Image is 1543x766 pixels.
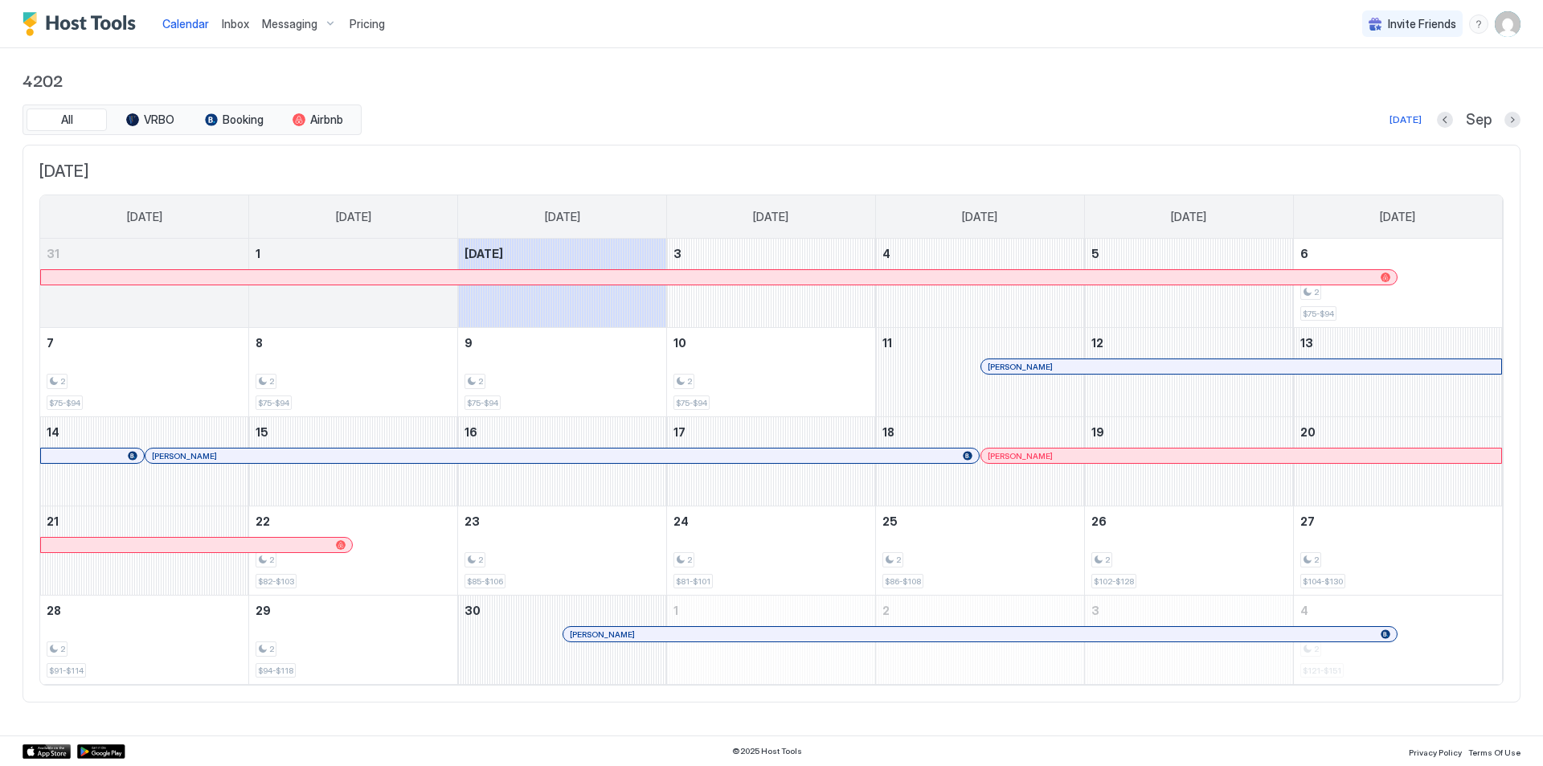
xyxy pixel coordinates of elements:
[1504,112,1520,128] button: Next month
[1091,604,1099,617] span: 3
[258,576,294,587] span: $82-$103
[1300,604,1308,617] span: 4
[1388,17,1456,31] span: Invite Friends
[458,506,666,536] a: September 23, 2025
[269,555,274,565] span: 2
[223,113,264,127] span: Booking
[667,417,875,447] a: September 17, 2025
[673,247,681,260] span: 3
[47,425,59,439] span: 14
[667,596,875,625] a: October 1, 2025
[1091,425,1104,439] span: 19
[988,451,1495,461] div: [PERSON_NAME]
[1085,239,1293,268] a: September 5, 2025
[876,328,1084,358] a: September 11, 2025
[320,195,387,239] a: Monday
[249,596,457,625] a: September 29, 2025
[47,247,59,260] span: 31
[1155,195,1222,239] a: Friday
[876,417,1084,447] a: September 18, 2025
[882,247,890,260] span: 4
[1300,514,1315,528] span: 27
[1105,555,1110,565] span: 2
[144,113,174,127] span: VRBO
[753,210,788,224] span: [DATE]
[249,239,457,268] a: September 1, 2025
[667,328,876,417] td: September 10, 2025
[47,514,59,528] span: 21
[127,210,162,224] span: [DATE]
[269,376,274,387] span: 2
[1084,506,1293,596] td: September 26, 2025
[1294,328,1502,358] a: September 13, 2025
[110,109,190,131] button: VRBO
[47,336,54,350] span: 7
[467,576,503,587] span: $85-$106
[458,596,666,625] a: September 30, 2025
[458,417,666,447] a: September 16, 2025
[687,555,692,565] span: 2
[249,417,457,447] a: September 15, 2025
[737,195,804,239] a: Wednesday
[222,15,249,32] a: Inbox
[111,195,178,239] a: Sunday
[1495,11,1520,37] div: User profile
[1294,417,1502,447] a: September 20, 2025
[676,576,710,587] span: $81-$101
[162,15,209,32] a: Calendar
[60,644,65,654] span: 2
[687,376,692,387] span: 2
[875,417,1084,506] td: September 18, 2025
[310,113,343,127] span: Airbnb
[23,104,362,135] div: tab-group
[1293,239,1502,328] td: September 6, 2025
[1469,14,1488,34] div: menu
[458,506,667,596] td: September 23, 2025
[465,247,503,260] span: [DATE]
[194,109,274,131] button: Booking
[40,506,248,536] a: September 21, 2025
[222,17,249,31] span: Inbox
[1085,596,1293,625] a: October 3, 2025
[667,506,875,536] a: September 24, 2025
[249,328,457,358] a: September 8, 2025
[676,398,707,408] span: $75-$94
[269,644,274,654] span: 2
[1091,514,1107,528] span: 26
[465,336,473,350] span: 9
[458,239,666,268] a: September 2, 2025
[570,629,1390,640] div: [PERSON_NAME]
[962,210,997,224] span: [DATE]
[1409,748,1462,757] span: Privacy Policy
[1084,239,1293,328] td: September 5, 2025
[673,514,689,528] span: 24
[667,239,875,268] a: September 3, 2025
[152,451,217,461] span: [PERSON_NAME]
[49,398,80,408] span: $75-$94
[350,17,385,31] span: Pricing
[1300,425,1316,439] span: 20
[667,506,876,596] td: September 24, 2025
[1293,506,1502,596] td: September 27, 2025
[1091,336,1103,350] span: 12
[40,328,249,417] td: September 7, 2025
[458,328,667,417] td: September 9, 2025
[545,210,580,224] span: [DATE]
[732,746,802,756] span: © 2025 Host Tools
[1294,239,1502,268] a: September 6, 2025
[882,514,898,528] span: 25
[458,328,666,358] a: September 9, 2025
[47,604,61,617] span: 28
[40,239,248,268] a: August 31, 2025
[1294,596,1502,625] a: October 4, 2025
[467,398,498,408] span: $75-$94
[1437,112,1453,128] button: Previous month
[27,109,107,131] button: All
[23,12,143,36] a: Host Tools Logo
[1380,210,1415,224] span: [DATE]
[946,195,1013,239] a: Thursday
[1085,328,1293,358] a: September 12, 2025
[1094,576,1134,587] span: $102-$128
[882,425,894,439] span: 18
[667,596,876,685] td: October 1, 2025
